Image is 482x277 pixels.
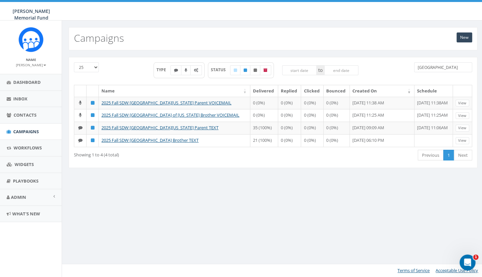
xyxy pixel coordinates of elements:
[350,85,414,97] th: Created On: activate to sort column ascending
[459,254,475,270] iframe: Intercom live chat
[260,65,271,75] label: Archived
[240,65,251,75] label: Published
[14,112,36,118] span: Contacts
[230,65,241,75] label: Draft
[234,68,237,72] i: Draft
[301,122,323,134] td: 0 (0%)
[15,161,34,167] span: Widgets
[74,32,124,43] h2: Campaigns
[190,65,202,75] label: Automated Message
[14,145,42,151] span: Workflows
[11,194,26,200] span: Admin
[414,122,453,134] td: [DATE] 11:06AM
[91,126,94,130] i: Published
[324,109,350,122] td: 0 (0%)
[250,97,278,109] td: 0 (0%)
[324,85,350,97] th: Bounced
[455,125,469,132] a: View
[101,100,231,106] a: 2025 Fall SDW [GEOGRAPHIC_DATA][US_STATE] Parent VOICEMAIL
[13,79,41,85] span: Dashboard
[324,134,350,147] td: 0 (0%)
[250,134,278,147] td: 21 (100%)
[317,65,324,75] span: to
[350,122,414,134] td: [DATE] 09:09 AM
[13,178,38,184] span: Playbooks
[254,68,257,72] i: Unpublished
[16,62,46,68] a: [PERSON_NAME]
[436,267,478,273] a: Acceptable Use Policy
[91,113,94,117] i: Published
[91,138,94,142] i: Published
[414,62,472,72] input: Type to search
[301,109,323,122] td: 0 (0%)
[443,150,454,161] a: 1
[456,32,472,42] a: New
[454,150,472,161] a: Next
[78,138,83,142] i: Text SMS
[79,101,82,105] i: Ringless Voice Mail
[19,27,43,52] img: Rally_Corp_Icon.png
[414,109,453,122] td: [DATE] 11:25AM
[250,65,261,75] label: Unpublished
[414,97,453,109] td: [DATE] 11:38AM
[250,109,278,122] td: 0 (0%)
[211,67,230,73] span: STATUS
[194,68,198,72] i: Automated Message
[185,68,187,72] i: Ringless Voice Mail
[278,97,301,109] td: 0 (0%)
[181,65,191,75] label: Ringless Voice Mail
[101,112,239,118] a: 2025 Fall SDW [GEOGRAPHIC_DATA] of [US_STATE] Brother VOICEMAIL
[99,85,250,97] th: Name: activate to sort column ascending
[79,113,82,117] i: Ringless Voice Mail
[301,97,323,109] td: 0 (0%)
[418,150,444,161] a: Previous
[301,85,323,97] th: Clicked
[350,97,414,109] td: [DATE] 11:38 AM
[13,8,50,21] span: [PERSON_NAME] Memorial Fund
[278,134,301,147] td: 0 (0%)
[91,101,94,105] i: Published
[324,97,350,109] td: 0 (0%)
[170,65,182,75] label: Text SMS
[278,109,301,122] td: 0 (0%)
[250,85,278,97] th: Delivered
[473,254,478,260] span: 1
[278,122,301,134] td: 0 (0%)
[174,68,178,72] i: Text SMS
[13,96,28,102] span: Inbox
[282,65,317,75] input: start date
[74,149,234,158] div: Showing 1 to 4 (4 total)
[16,63,46,67] small: [PERSON_NAME]
[101,125,218,131] a: 2025 Fall SDW [GEOGRAPHIC_DATA][US_STATE] Parent TEXT
[101,137,199,143] a: 2025 Fall SDW [GEOGRAPHIC_DATA] Brother TEXT
[455,137,469,144] a: View
[250,122,278,134] td: 35 (100%)
[324,65,359,75] input: end date
[13,129,39,135] span: Campaigns
[244,68,247,72] i: Published
[12,211,40,217] span: What's New
[414,85,453,97] th: Schedule
[156,67,171,73] span: TYPE
[278,85,301,97] th: Replied
[301,134,323,147] td: 0 (0%)
[397,267,430,273] a: Terms of Service
[26,57,36,62] small: Name
[455,112,469,119] a: View
[324,122,350,134] td: 0 (0%)
[455,100,469,107] a: View
[78,126,83,130] i: Text SMS
[350,134,414,147] td: [DATE] 06:10 PM
[350,109,414,122] td: [DATE] 11:25 AM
